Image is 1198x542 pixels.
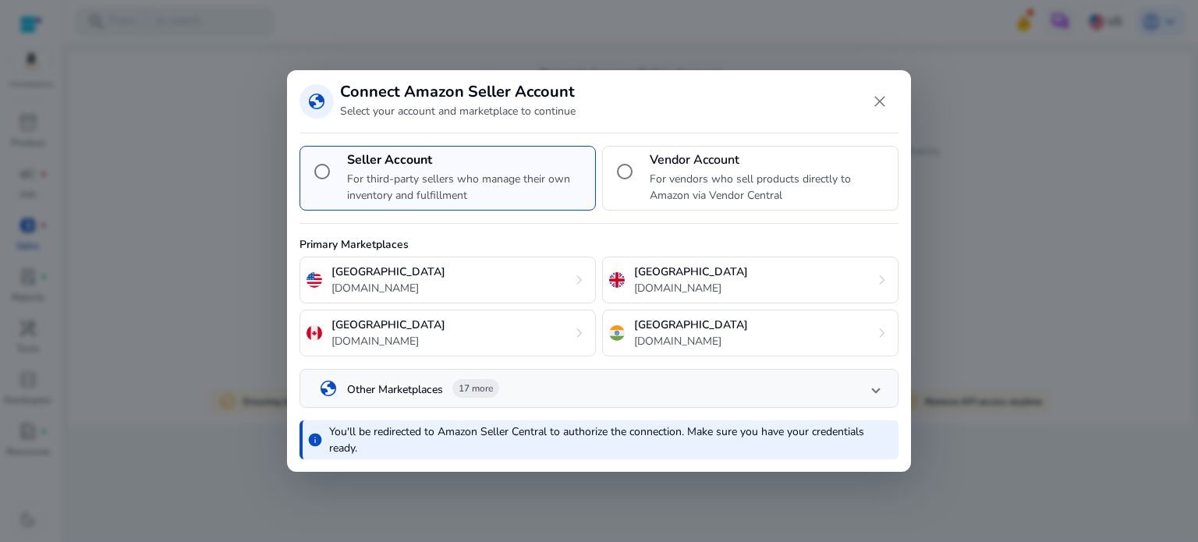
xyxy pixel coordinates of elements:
span: chevron_right [570,324,589,342]
p: Primary Marketplaces [299,236,898,253]
p: [GEOGRAPHIC_DATA] [331,264,445,280]
button: Close dialog [861,83,898,120]
p: For vendors who sell products directly to Amazon via Vendor Central [650,171,891,204]
p: [DOMAIN_NAME] [331,280,445,296]
span: chevron_right [873,271,891,289]
span: 17 more [459,382,493,395]
p: [GEOGRAPHIC_DATA] [634,317,748,333]
span: globe [319,379,338,398]
div: Keywords by Traffic [172,92,263,102]
img: website_grey.svg [25,41,37,53]
p: [DOMAIN_NAME] [331,333,445,349]
h4: Vendor Account [650,153,891,168]
span: chevron_right [873,324,891,342]
p: [GEOGRAPHIC_DATA] [634,264,748,280]
img: ca.svg [307,325,322,341]
img: tab_domain_overview_orange.svg [42,90,55,103]
img: logo_orange.svg [25,25,37,37]
p: Select your account and marketplace to continue [340,103,576,119]
div: v 4.0.25 [44,25,76,37]
img: in.svg [609,325,625,341]
p: You'll be redirected to Amazon Seller Central to authorize the connection. Make sure you have you... [329,423,889,456]
p: [GEOGRAPHIC_DATA] [331,317,445,333]
p: Other Marketplaces [347,381,443,398]
h3: Connect Amazon Seller Account [340,83,576,101]
p: For third-party sellers who manage their own inventory and fulfillment [347,171,589,204]
img: tab_keywords_by_traffic_grey.svg [155,90,168,103]
span: info [307,432,323,448]
mat-expansion-panel-header: globeOther Marketplaces17 more [300,370,898,407]
h4: Seller Account [347,153,589,168]
img: uk.svg [609,272,625,288]
div: Domain: [DOMAIN_NAME] [41,41,172,53]
span: chevron_right [570,271,589,289]
div: Domain Overview [59,92,140,102]
img: us.svg [307,272,322,288]
p: [DOMAIN_NAME] [634,280,748,296]
p: [DOMAIN_NAME] [634,333,748,349]
span: globe [307,92,326,111]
